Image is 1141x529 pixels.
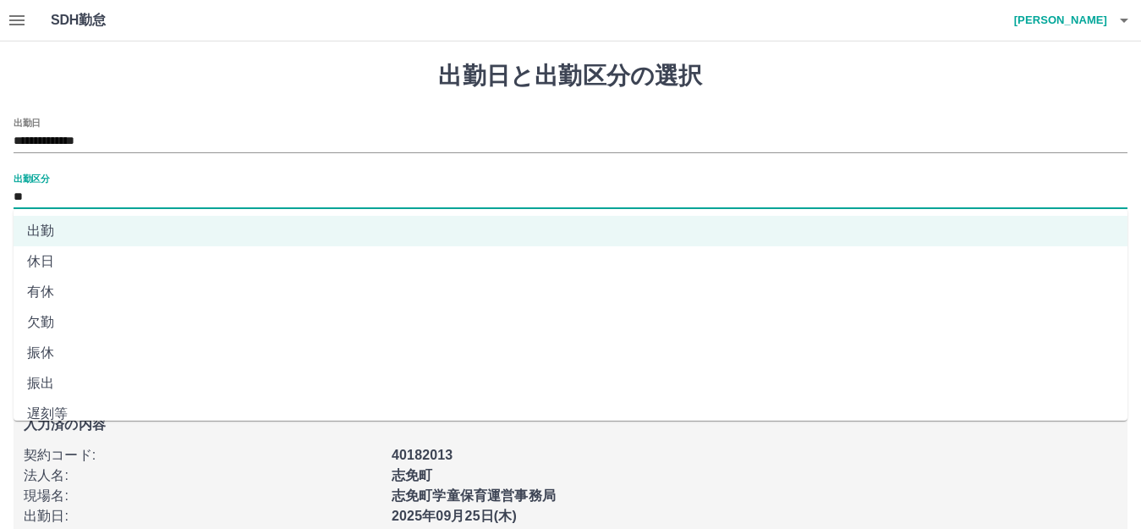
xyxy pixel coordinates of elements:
[14,368,1127,399] li: 振出
[392,448,453,462] b: 40182013
[24,445,381,466] p: 契約コード :
[24,418,1117,432] p: 入力済の内容
[24,506,381,526] p: 出勤日 :
[392,509,517,523] b: 2025年09月25日(木)
[14,399,1127,429] li: 遅刻等
[24,486,381,506] p: 現場名 :
[14,246,1127,277] li: 休日
[14,216,1127,246] li: 出勤
[392,488,556,503] b: 志免町学童保育運営事務局
[14,62,1127,91] h1: 出勤日と出勤区分の選択
[14,338,1127,368] li: 振休
[14,307,1127,338] li: 欠勤
[14,116,41,129] label: 出勤日
[14,277,1127,307] li: 有休
[24,466,381,486] p: 法人名 :
[392,468,432,482] b: 志免町
[14,172,49,185] label: 出勤区分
